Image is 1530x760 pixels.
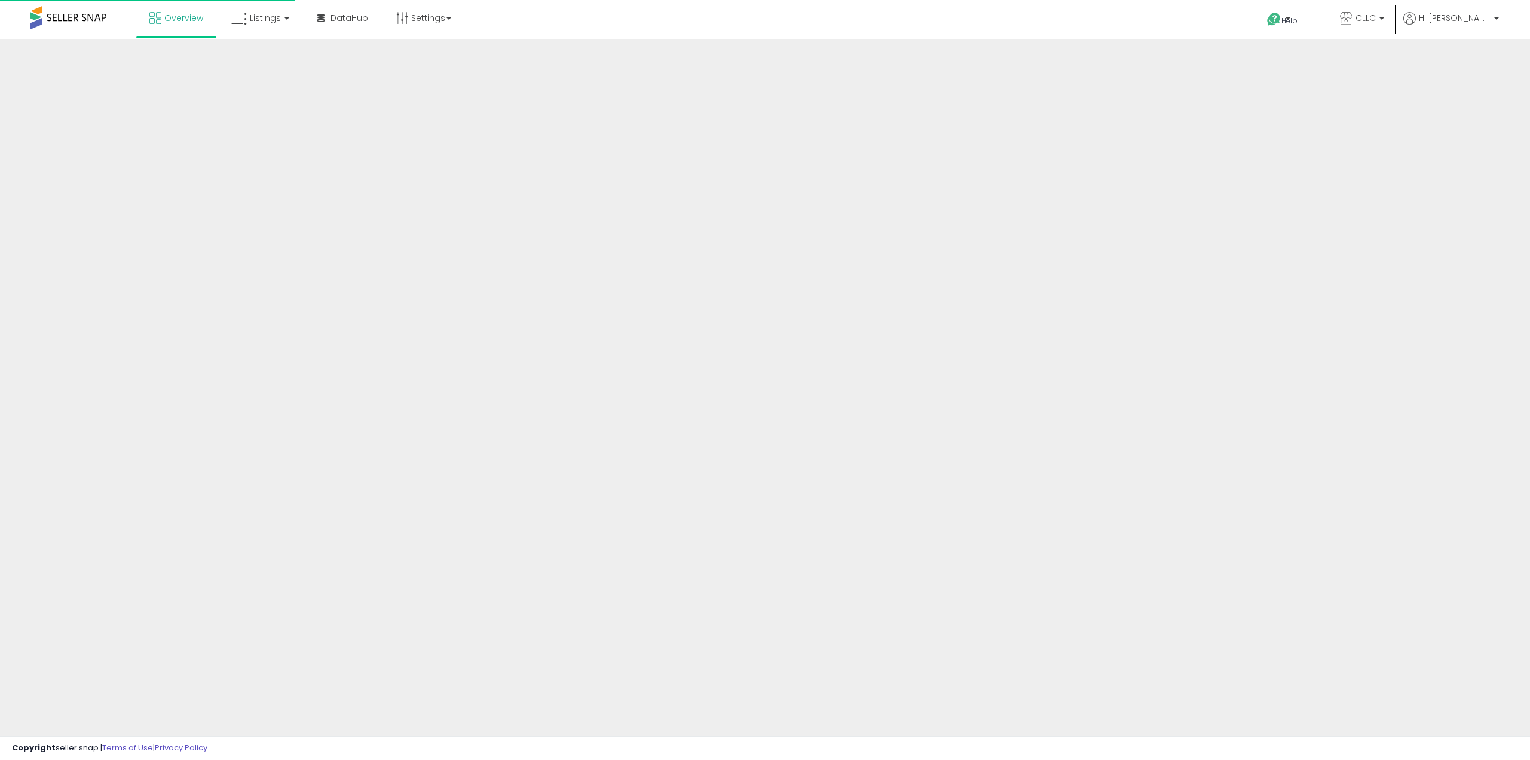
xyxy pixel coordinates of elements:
span: DataHub [331,12,368,24]
span: Hi [PERSON_NAME] [1419,12,1491,24]
i: Get Help [1266,12,1281,27]
a: Hi [PERSON_NAME] [1403,12,1499,39]
span: CLLC [1355,12,1376,24]
a: Help [1257,3,1321,39]
span: Listings [250,12,281,24]
span: Help [1281,16,1298,26]
span: Overview [164,12,203,24]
